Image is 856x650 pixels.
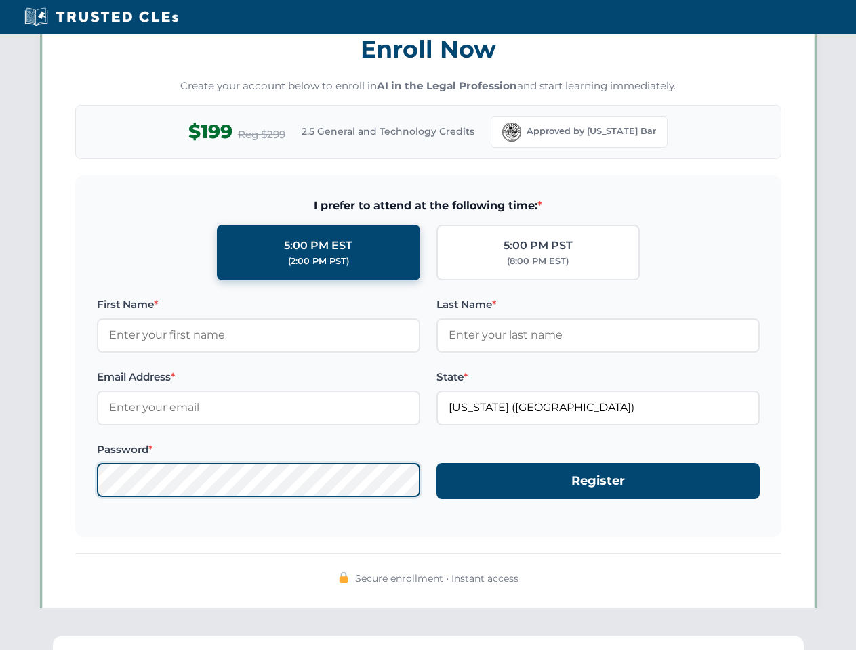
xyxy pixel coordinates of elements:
[338,572,349,583] img: 🔒
[75,28,781,70] h3: Enroll Now
[436,391,760,425] input: Florida (FL)
[502,123,521,142] img: Florida Bar
[436,369,760,385] label: State
[97,197,760,215] span: I prefer to attend at the following time:
[302,124,474,139] span: 2.5 General and Technology Credits
[238,127,285,143] span: Reg $299
[97,297,420,313] label: First Name
[288,255,349,268] div: (2:00 PM PST)
[436,463,760,499] button: Register
[188,116,232,147] span: $199
[75,79,781,94] p: Create your account below to enroll in and start learning immediately.
[97,318,420,352] input: Enter your first name
[527,125,656,138] span: Approved by [US_STATE] Bar
[20,7,182,27] img: Trusted CLEs
[97,391,420,425] input: Enter your email
[436,318,760,352] input: Enter your last name
[284,237,352,255] div: 5:00 PM EST
[436,297,760,313] label: Last Name
[97,369,420,385] label: Email Address
[97,441,420,458] label: Password
[507,255,569,268] div: (8:00 PM EST)
[355,571,518,586] span: Secure enrollment • Instant access
[504,237,573,255] div: 5:00 PM PST
[377,79,517,92] strong: AI in the Legal Profession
